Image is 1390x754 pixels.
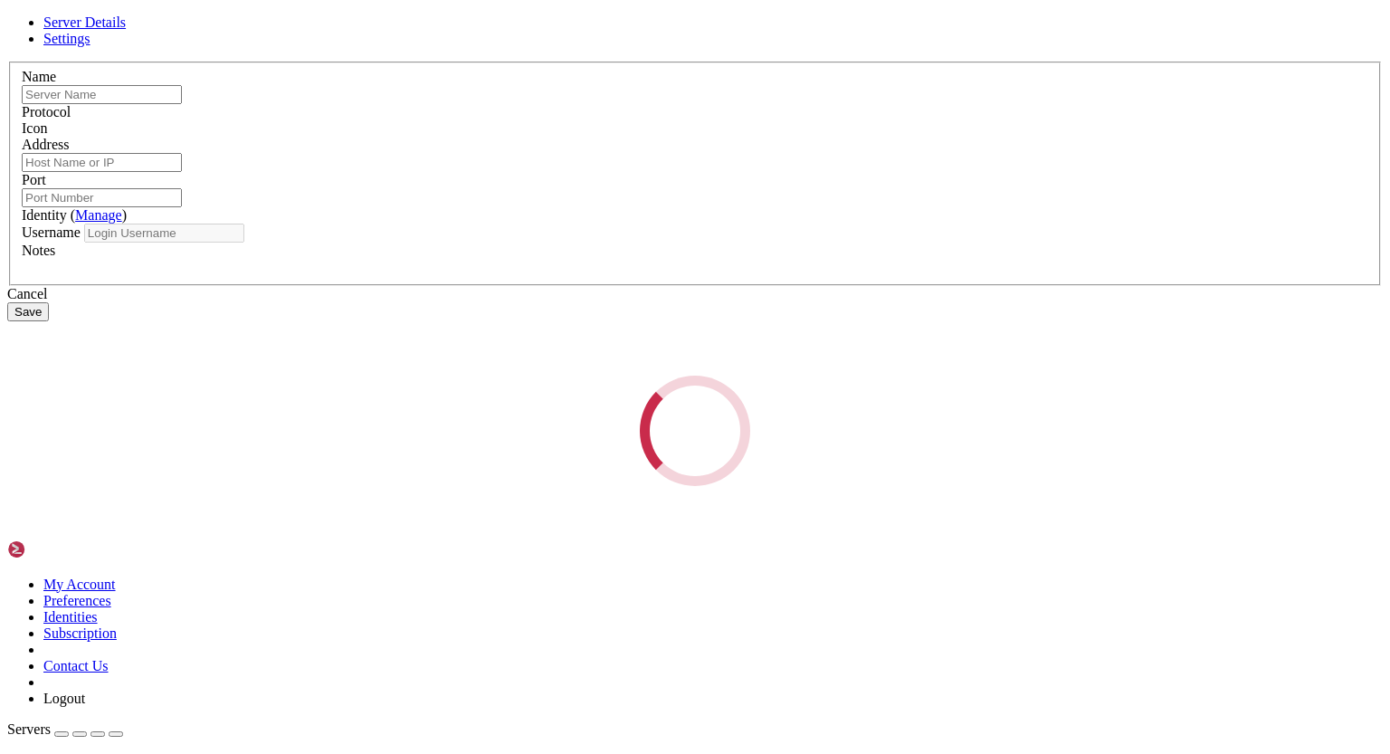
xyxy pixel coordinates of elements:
a: Servers [7,721,123,737]
label: Protocol [22,104,71,119]
input: Login Username [84,224,244,243]
a: Identities [43,609,98,625]
input: Server Name [22,85,182,104]
label: Name [22,69,56,84]
div: Cancel [7,286,1383,302]
a: My Account [43,577,116,592]
a: Manage [75,207,122,223]
label: Identity [22,207,127,223]
a: Logout [43,691,85,706]
div: Loading... [634,370,755,491]
img: Shellngn [7,540,111,558]
a: Settings [43,31,90,46]
button: Save [7,302,49,321]
label: Port [22,172,46,187]
a: Preferences [43,593,111,608]
label: Address [22,137,69,152]
label: Icon [22,120,47,136]
span: Servers [7,721,51,737]
a: Contact Us [43,658,109,673]
label: Username [22,224,81,240]
input: Host Name or IP [22,153,182,172]
a: Server Details [43,14,126,30]
label: Notes [22,243,55,258]
a: Subscription [43,625,117,641]
input: Port Number [22,188,182,207]
span: ( ) [71,207,127,223]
